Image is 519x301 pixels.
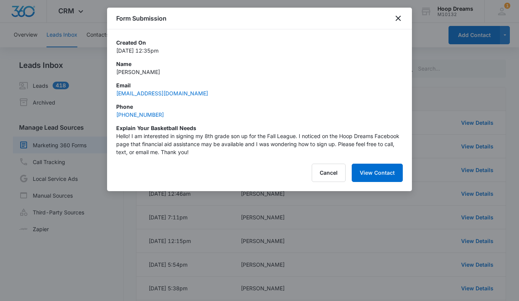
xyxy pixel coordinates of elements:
[116,60,403,68] p: Name
[116,103,403,111] p: Phone
[352,164,403,182] button: View Contact
[116,68,403,76] p: [PERSON_NAME]
[116,14,167,23] h1: Form Submission
[116,124,403,132] p: Explain your basketball needs
[116,81,403,89] p: Email
[116,111,164,118] a: [PHONE_NUMBER]
[116,132,403,156] p: Hello! I am interested in signing my 8th grade son up for the Fall League. I noticed on the Hoop ...
[116,90,208,97] a: [EMAIL_ADDRESS][DOMAIN_NAME]
[116,39,403,47] p: Created On
[394,14,403,23] button: close
[116,47,403,55] p: [DATE] 12:35pm
[312,164,346,182] button: Cancel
